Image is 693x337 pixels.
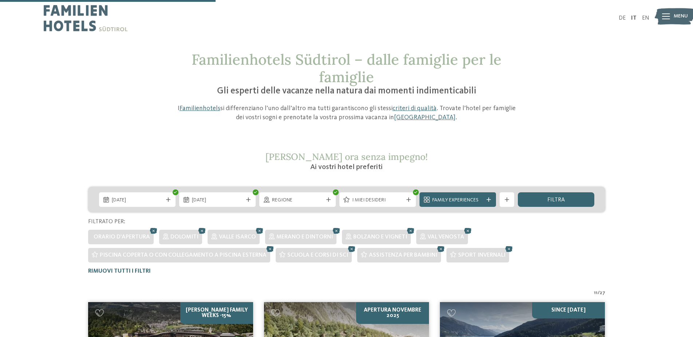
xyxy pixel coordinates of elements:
[287,252,348,258] span: Scuola e corsi di sci
[394,114,456,121] a: [GEOGRAPHIC_DATA]
[432,197,483,204] span: Family Experiences
[180,105,220,112] a: Familienhotels
[631,15,637,21] a: IT
[594,289,598,297] span: 11
[272,197,323,204] span: Regione
[642,15,649,21] a: EN
[219,234,256,240] span: Valle Isarco
[600,289,605,297] span: 27
[352,197,403,204] span: I miei desideri
[94,234,150,240] span: Orario d'apertura
[619,15,626,21] a: DE
[393,105,437,112] a: criteri di qualità
[598,289,600,297] span: /
[353,234,407,240] span: Bolzano e vigneti
[428,234,464,240] span: Val Venosta
[265,151,428,163] span: [PERSON_NAME] ora senza impegno!
[174,104,520,122] p: I si differenziano l’uno dall’altro ma tutti garantiscono gli stessi . Trovate l’hotel per famigl...
[100,252,267,258] span: Piscina coperta o con collegamento a piscina esterna
[112,197,163,204] span: [DATE]
[674,13,688,20] span: Menu
[170,234,198,240] span: Dolomiti
[276,234,333,240] span: Merano e dintorni
[217,87,476,96] span: Gli esperti delle vacanze nella natura dai momenti indimenticabili
[88,268,151,274] span: Rimuovi tutti i filtri
[547,197,565,203] span: filtra
[458,252,505,258] span: Sport invernali
[192,197,243,204] span: [DATE]
[88,219,125,225] span: Filtrato per:
[192,50,501,86] span: Familienhotels Südtirol – dalle famiglie per le famiglie
[369,252,437,258] span: Assistenza per bambini
[310,164,383,171] span: Ai vostri hotel preferiti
